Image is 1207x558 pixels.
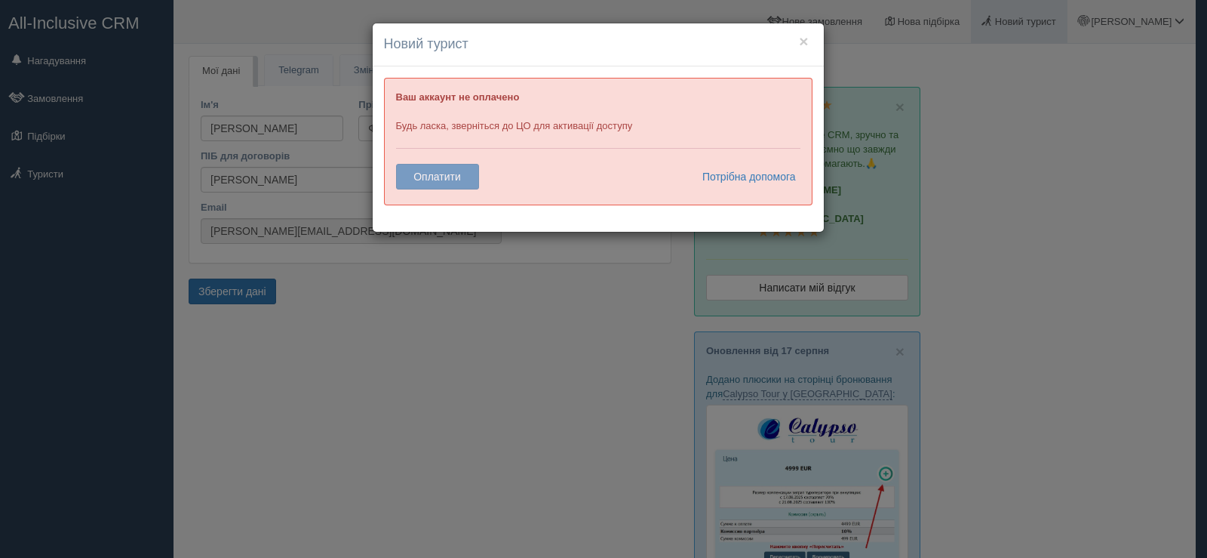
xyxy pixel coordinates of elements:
b: Ваш аккаунт не оплачено [396,91,520,103]
button: × [799,33,808,49]
div: Будь ласка, зверніться до ЦО для активації доступу [384,78,812,205]
button: Оплатити [396,164,479,190]
h4: Новий турист [384,35,812,54]
a: Потрібна допомога [693,164,797,190]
